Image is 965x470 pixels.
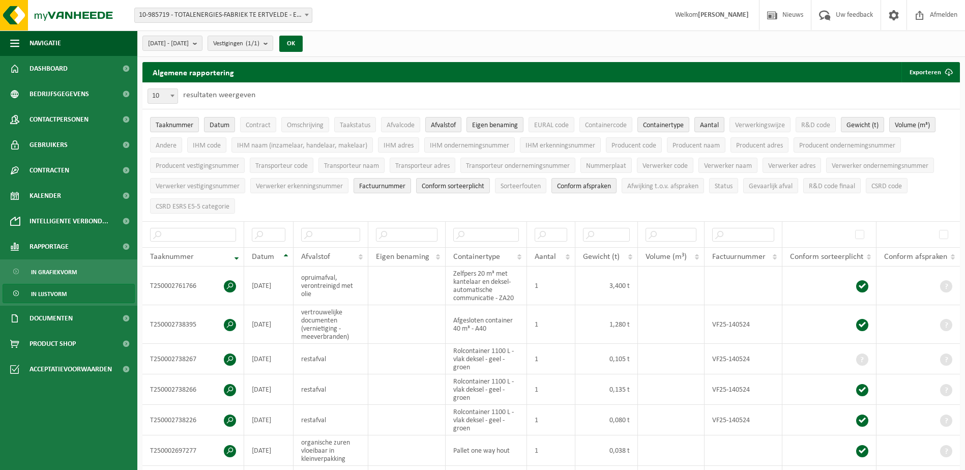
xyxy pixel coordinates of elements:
[529,117,574,132] button: EURAL codeEURAL code: Activate to sort
[586,162,626,170] span: Nummerplaat
[30,31,61,56] span: Navigatie
[244,435,294,466] td: [DATE]
[749,183,793,190] span: Gevaarlijk afval
[705,305,782,344] td: VF25-140524
[826,158,934,173] button: Verwerker ondernemingsnummerVerwerker ondernemingsnummer: Activate to sort
[390,158,455,173] button: Transporteur adresTransporteur adres: Activate to sort
[142,435,244,466] td: T250002697277
[208,36,273,51] button: Vestigingen(1/1)
[334,117,376,132] button: TaakstatusTaakstatus: Activate to sort
[527,435,575,466] td: 1
[142,305,244,344] td: T250002738395
[551,178,617,193] button: Conform afspraken : Activate to sort
[846,122,879,129] span: Gewicht (t)
[763,158,821,173] button: Verwerker adresVerwerker adres: Activate to sort
[527,344,575,374] td: 1
[279,36,303,52] button: OK
[134,8,312,23] span: 10-985719 - TOTALENERGIES-FABRIEK TE ERTVELDE - ERTVELDE
[294,435,368,466] td: organische zuren vloeibaar in kleinverpakking
[30,81,89,107] span: Bedrijfsgegevens
[672,142,720,150] span: Producent naam
[240,117,276,132] button: ContractContract: Activate to sort
[294,267,368,305] td: opruimafval, verontreinigd met olie
[237,142,367,150] span: IHM naam (inzamelaar, handelaar, makelaar)
[156,142,177,150] span: Andere
[841,117,884,132] button: Gewicht (t)Gewicht (t): Activate to sort
[210,122,229,129] span: Datum
[150,253,194,261] span: Taaknummer
[557,183,611,190] span: Conform afspraken
[611,142,656,150] span: Producent code
[324,162,379,170] span: Transporteur naam
[627,183,698,190] span: Afwijking t.o.v. afspraken
[183,91,255,99] label: resultaten weergeven
[30,306,73,331] span: Documenten
[446,305,527,344] td: Afgesloten container 40 m³ - A40
[729,117,791,132] button: VerwerkingswijzeVerwerkingswijze: Activate to sort
[150,117,199,132] button: TaaknummerTaaknummer: Activate to remove sorting
[466,162,570,170] span: Transporteur ondernemingsnummer
[809,183,855,190] span: R&D code finaal
[148,89,178,103] span: 10
[501,183,541,190] span: Sorteerfouten
[318,158,385,173] button: Transporteur naamTransporteur naam: Activate to sort
[148,89,178,104] span: 10
[150,178,245,193] button: Verwerker vestigingsnummerVerwerker vestigingsnummer: Activate to sort
[575,435,638,466] td: 0,038 t
[135,8,312,22] span: 10-985719 - TOTALENERGIES-FABRIEK TE ERTVELDE - ERTVELDE
[244,405,294,435] td: [DATE]
[246,122,271,129] span: Contract
[637,117,689,132] button: ContainertypeContainertype: Activate to sort
[256,183,343,190] span: Verwerker erkenningsnummer
[606,137,662,153] button: Producent codeProducent code: Activate to sort
[866,178,908,193] button: CSRD codeCSRD code: Activate to sort
[30,107,89,132] span: Contactpersonen
[150,198,235,214] button: CSRD ESRS E5-5 categorieCSRD ESRS E5-5 categorie: Activate to sort
[381,117,420,132] button: AfvalcodeAfvalcode: Activate to sort
[622,178,704,193] button: Afwijking t.o.v. afsprakenAfwijking t.o.v. afspraken: Activate to sort
[416,178,490,193] button: Conform sorteerplicht : Activate to sort
[736,142,783,150] span: Producent adres
[252,253,274,261] span: Datum
[150,137,182,153] button: AndereAndere: Activate to sort
[637,158,693,173] button: Verwerker codeVerwerker code: Activate to sort
[871,183,902,190] span: CSRD code
[354,178,411,193] button: FactuurnummerFactuurnummer: Activate to sort
[244,267,294,305] td: [DATE]
[790,253,863,261] span: Conform sorteerplicht
[472,122,518,129] span: Eigen benaming
[281,117,329,132] button: OmschrijvingOmschrijving: Activate to sort
[425,117,461,132] button: AfvalstofAfvalstof: Activate to sort
[142,405,244,435] td: T250002738226
[340,122,370,129] span: Taakstatus
[575,374,638,405] td: 0,135 t
[889,117,935,132] button: Volume (m³)Volume (m³): Activate to sort
[250,178,348,193] button: Verwerker erkenningsnummerVerwerker erkenningsnummer: Activate to sort
[446,405,527,435] td: Rolcontainer 1100 L - vlak deksel - geel - groen
[642,162,688,170] span: Verwerker code
[384,142,414,150] span: IHM adres
[705,344,782,374] td: VF25-140524
[142,344,244,374] td: T250002738267
[378,137,419,153] button: IHM adresIHM adres: Activate to sort
[453,253,500,261] span: Containertype
[698,158,757,173] button: Verwerker naamVerwerker naam: Activate to sort
[768,162,815,170] span: Verwerker adres
[294,305,368,344] td: vertrouwelijke documenten (vernietiging - meeverbranden)
[694,117,724,132] button: AantalAantal: Activate to sort
[193,142,221,150] span: IHM code
[30,132,68,158] span: Gebruikers
[142,267,244,305] td: T250002761766
[376,253,429,261] span: Eigen benaming
[294,405,368,435] td: restafval
[446,344,527,374] td: Rolcontainer 1100 L - vlak deksel - geel - groen
[142,374,244,405] td: T250002738266
[30,56,68,81] span: Dashboard
[667,137,725,153] button: Producent naamProducent naam: Activate to sort
[301,253,330,261] span: Afvalstof
[430,142,509,150] span: IHM ondernemingsnummer
[575,305,638,344] td: 1,280 t
[832,162,928,170] span: Verwerker ondernemingsnummer
[525,142,595,150] span: IHM erkenningsnummer
[31,262,77,282] span: In grafiekvorm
